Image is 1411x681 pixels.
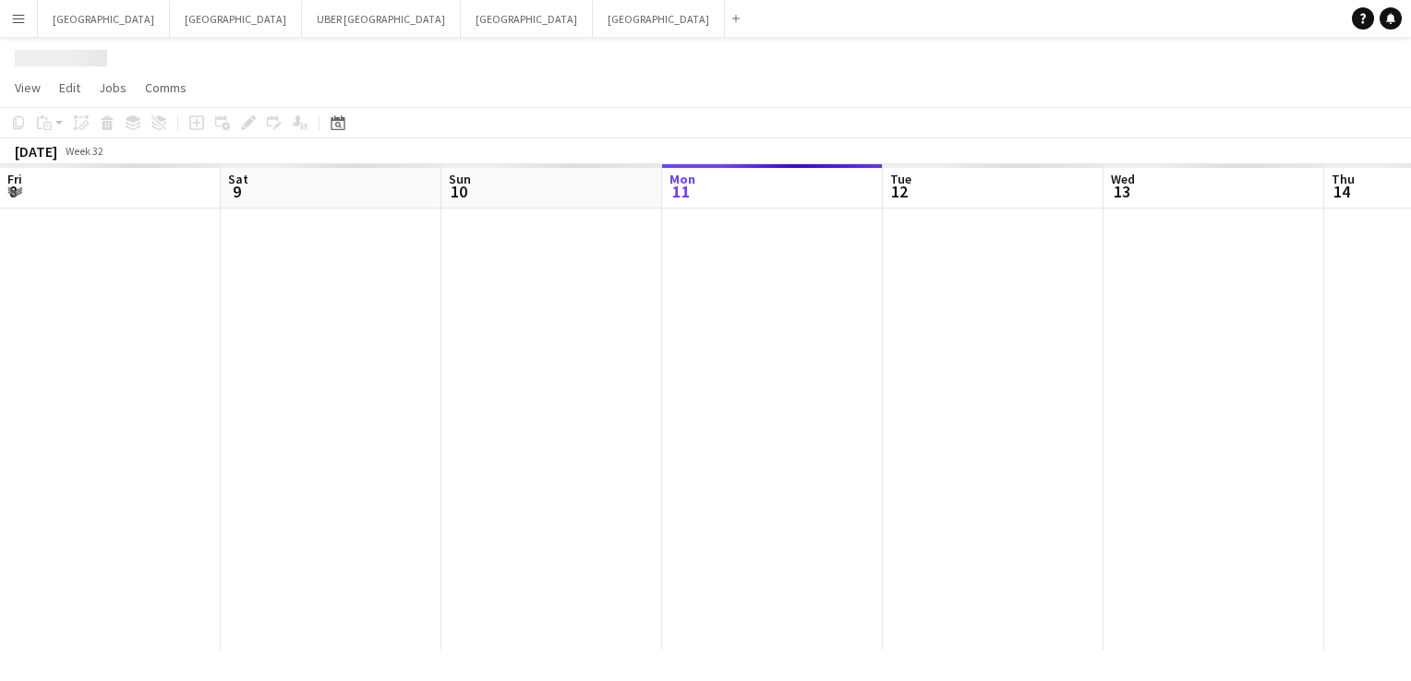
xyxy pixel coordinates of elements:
[138,76,194,100] a: Comms
[669,171,695,187] span: Mon
[1108,181,1135,202] span: 13
[15,79,41,96] span: View
[228,171,248,187] span: Sat
[1332,171,1355,187] span: Thu
[1111,171,1135,187] span: Wed
[61,144,107,158] span: Week 32
[461,1,593,37] button: [GEOGRAPHIC_DATA]
[593,1,725,37] button: [GEOGRAPHIC_DATA]
[7,76,48,100] a: View
[59,79,80,96] span: Edit
[1329,181,1355,202] span: 14
[52,76,88,100] a: Edit
[446,181,471,202] span: 10
[38,1,170,37] button: [GEOGRAPHIC_DATA]
[99,79,127,96] span: Jobs
[15,142,57,161] div: [DATE]
[302,1,461,37] button: UBER [GEOGRAPHIC_DATA]
[7,171,22,187] span: Fri
[890,171,911,187] span: Tue
[667,181,695,202] span: 11
[225,181,248,202] span: 9
[170,1,302,37] button: [GEOGRAPHIC_DATA]
[449,171,471,187] span: Sun
[887,181,911,202] span: 12
[5,181,22,202] span: 8
[145,79,187,96] span: Comms
[91,76,134,100] a: Jobs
